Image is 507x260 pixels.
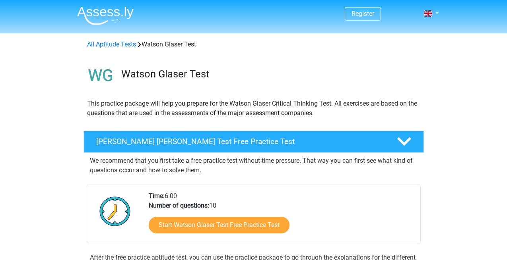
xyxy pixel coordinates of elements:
a: Register [352,10,374,17]
img: Clock [95,191,135,231]
b: Number of questions: [149,202,209,209]
div: Watson Glaser Test [84,40,423,49]
p: This practice package will help you prepare for the Watson Glaser Critical Thinking Test. All exe... [87,99,420,118]
div: 6:00 10 [143,191,420,243]
b: Time: [149,192,165,200]
p: We recommend that you first take a free practice test without time pressure. That way you can fir... [90,156,418,175]
img: Assessly [77,6,134,25]
h4: [PERSON_NAME] [PERSON_NAME] Test Free Practice Test [96,137,384,146]
a: All Aptitude Tests [87,40,136,48]
a: [PERSON_NAME] [PERSON_NAME] Test Free Practice Test [80,131,427,153]
a: Start Watson Glaser Test Free Practice Test [149,217,289,233]
h3: Watson Glaser Test [121,68,418,80]
img: watson glaser test [84,59,118,92]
